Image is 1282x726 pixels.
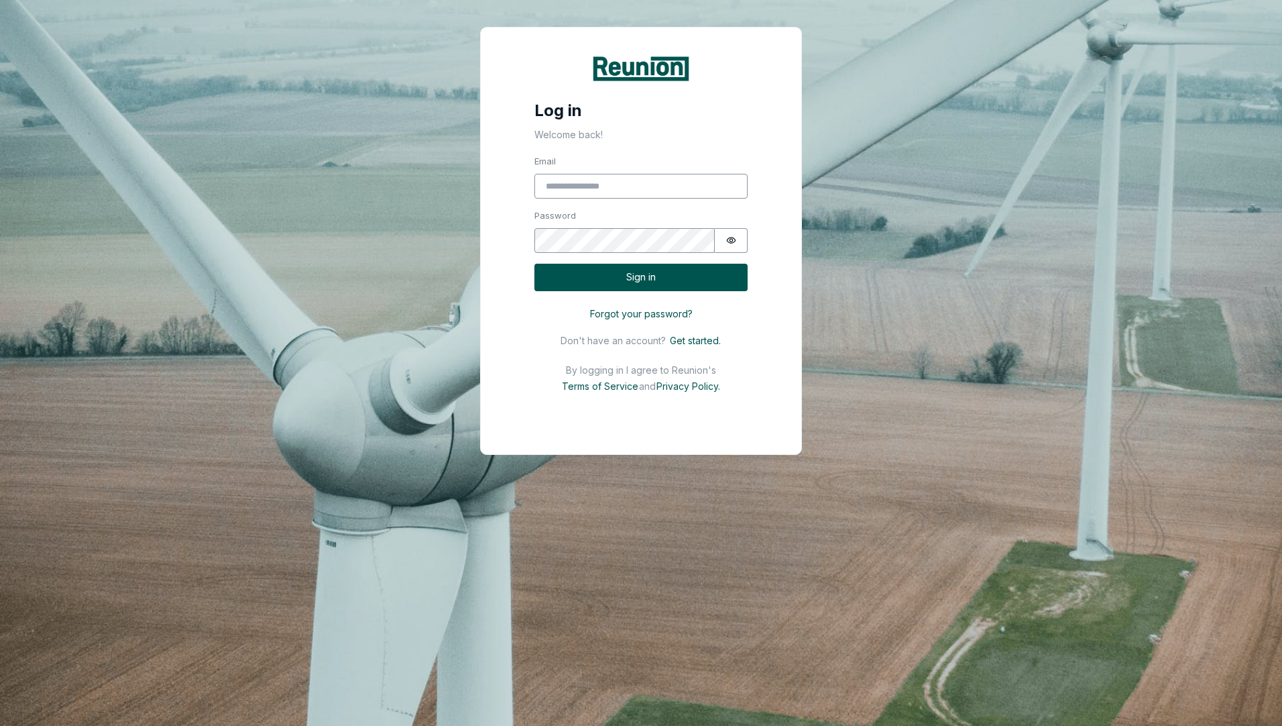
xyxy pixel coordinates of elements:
button: Sign in [534,264,748,291]
button: Terms of Service [558,378,639,394]
p: Don't have an account? [561,335,666,346]
h4: Log in [481,87,801,121]
p: and [639,380,656,392]
label: Email [534,155,748,168]
button: Show password [715,228,748,254]
label: Password [534,209,748,223]
button: Forgot your password? [534,302,748,325]
button: Get started. [666,333,721,348]
p: Welcome back! [481,121,801,142]
button: Privacy Policy. [656,378,724,394]
p: By logging in I agree to Reunion's [566,364,716,376]
img: Reunion [591,54,691,83]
